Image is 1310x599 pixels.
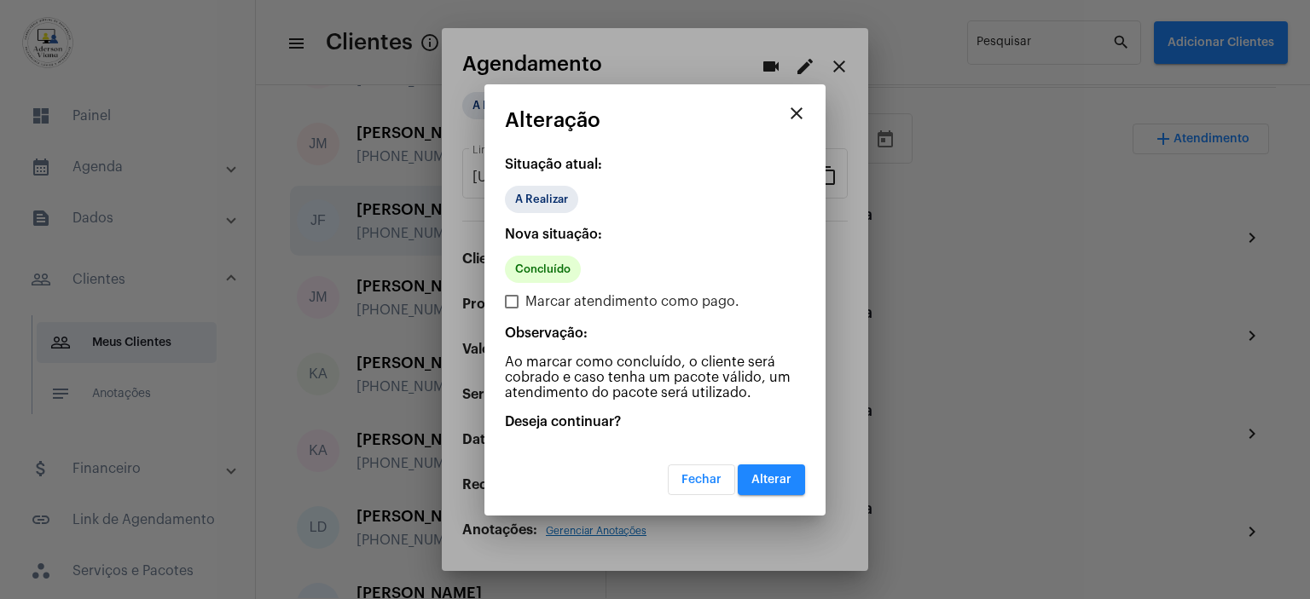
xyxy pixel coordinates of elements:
[505,354,805,400] p: Ao marcar como concluído, o cliente será cobrado e caso tenha um pacote válido, um atendimento do...
[505,227,805,242] p: Nova situação:
[505,186,578,213] mat-chip: A Realizar
[505,109,600,131] span: Alteração
[505,414,805,429] p: Deseja continuar?
[681,474,722,486] span: Fechar
[525,291,739,312] span: Marcar atendimento como pago.
[505,256,581,283] mat-chip: Concluído
[505,157,805,172] p: Situação atual:
[738,464,805,495] button: Alterar
[751,474,791,486] span: Alterar
[505,325,805,341] p: Observação:
[668,464,735,495] button: Fechar
[786,103,807,124] mat-icon: close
